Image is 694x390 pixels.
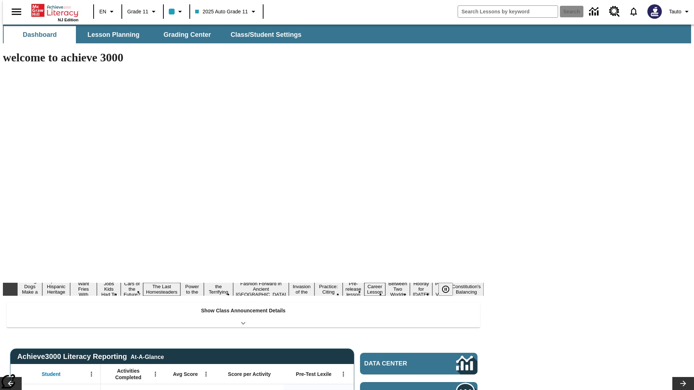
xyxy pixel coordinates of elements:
button: Slide 13 Career Lesson [364,283,386,296]
button: Select a new avatar [643,2,666,21]
button: Grading Center [151,26,223,43]
button: Open Menu [338,369,349,380]
span: Data Center [364,360,432,367]
span: NJ Edition [58,18,78,22]
div: At-A-Glance [130,352,164,360]
button: Slide 5 Cars of the Future? [121,280,143,298]
button: Open Menu [201,369,211,380]
a: Resource Center, Will open in new tab [605,2,624,21]
span: Achieve3000 Literacy Reporting [17,352,164,361]
span: Grade 11 [127,8,148,16]
span: Avg Score [173,371,198,377]
button: Lesson Planning [77,26,150,43]
button: Lesson carousel, Next [672,377,694,390]
button: Open side menu [6,1,27,22]
button: Slide 2 ¡Viva Hispanic Heritage Month! [42,277,70,301]
span: Pre-Test Lexile [296,371,332,377]
button: Slide 12 Pre-release lesson [343,280,364,298]
button: Slide 9 Fashion Forward in Ancient Rome [233,280,289,298]
button: Profile/Settings [666,5,694,18]
button: Class color is light blue. Change class color [166,5,187,18]
button: Slide 15 Hooray for Constitution Day! [410,280,432,298]
button: Dashboard [4,26,76,43]
img: Avatar [647,4,662,19]
button: Slide 6 The Last Homesteaders [143,283,180,296]
button: Class/Student Settings [225,26,307,43]
button: Open Menu [150,369,161,380]
div: Show Class Announcement Details [7,303,480,328]
span: Activities Completed [104,368,152,381]
a: Notifications [624,2,643,21]
button: Slide 7 Solar Power to the People [180,277,204,301]
a: Home [31,3,78,18]
button: Slide 8 Attack of the Terrifying Tomatoes [204,277,233,301]
button: Slide 4 Dirty Jobs Kids Had To Do [97,274,121,304]
button: Slide 11 Mixed Practice: Citing Evidence [314,277,343,301]
button: Grade: Grade 11, Select a grade [124,5,161,18]
div: SubNavbar [3,26,308,43]
button: Slide 3 Do You Want Fries With That? [70,274,97,304]
span: 2025 Auto Grade 11 [195,8,248,16]
button: Slide 14 Between Two Worlds [385,280,410,298]
div: Pause [438,283,460,296]
button: Open Menu [86,369,97,380]
button: Pause [438,283,453,296]
button: Slide 10 The Invasion of the Free CD [289,277,314,301]
div: SubNavbar [3,25,691,43]
button: Language: EN, Select a language [96,5,119,18]
button: Slide 16 Point of View [432,280,449,298]
button: Slide 1 Diving Dogs Make a Splash [17,277,42,301]
span: Student [42,371,60,377]
input: search field [458,6,558,17]
h1: welcome to achieve 3000 [3,51,484,64]
div: Home [31,3,78,22]
span: Tauto [669,8,681,16]
a: Data Center [585,2,605,22]
button: Slide 17 The Constitution's Balancing Act [449,277,484,301]
p: Show Class Announcement Details [201,307,286,315]
button: Class: 2025 Auto Grade 11, Select your class [192,5,260,18]
span: EN [99,8,106,16]
span: Score per Activity [228,371,271,377]
a: Data Center [360,353,477,374]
